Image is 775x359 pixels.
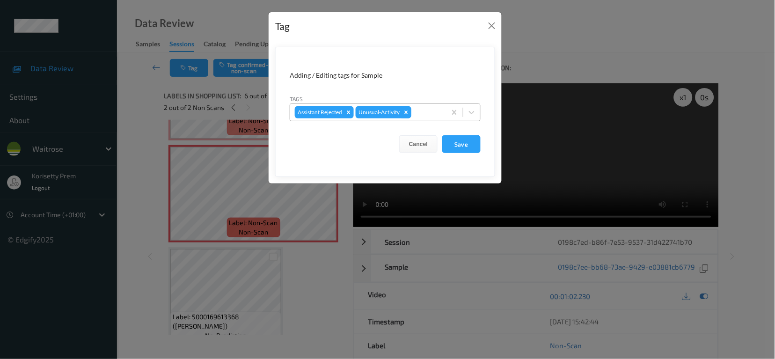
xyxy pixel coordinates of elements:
[290,95,303,103] label: Tags
[485,19,498,32] button: Close
[442,135,481,153] button: Save
[356,106,401,118] div: Unusual-Activity
[295,106,344,118] div: Assistant Rejected
[344,106,354,118] div: Remove Assistant Rejected
[399,135,438,153] button: Cancel
[275,19,290,34] div: Tag
[290,71,481,80] div: Adding / Editing tags for Sample
[401,106,411,118] div: Remove Unusual-Activity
